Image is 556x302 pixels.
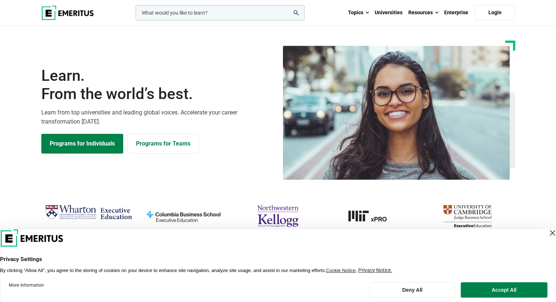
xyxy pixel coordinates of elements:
img: Wharton Executive Education [45,202,132,223]
p: Learn from top universities and leading global voices. Accelerate your career transformation [DATE]. [41,108,274,127]
img: northwestern-kellogg [234,202,322,230]
img: cambridge-judge-business-school [424,202,511,230]
img: columbia-business-school [140,202,227,230]
span: From the world’s best. [41,85,274,103]
input: woocommerce-product-search-field-0 [136,5,305,20]
img: Learn from the world's best [283,46,510,180]
a: Login [475,5,515,20]
a: MIT-xPRO [329,202,416,230]
h1: Learn. [41,67,274,103]
a: Explore Programs [41,134,123,154]
img: MIT xPRO [329,202,416,230]
a: Explore for Business [128,134,199,154]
